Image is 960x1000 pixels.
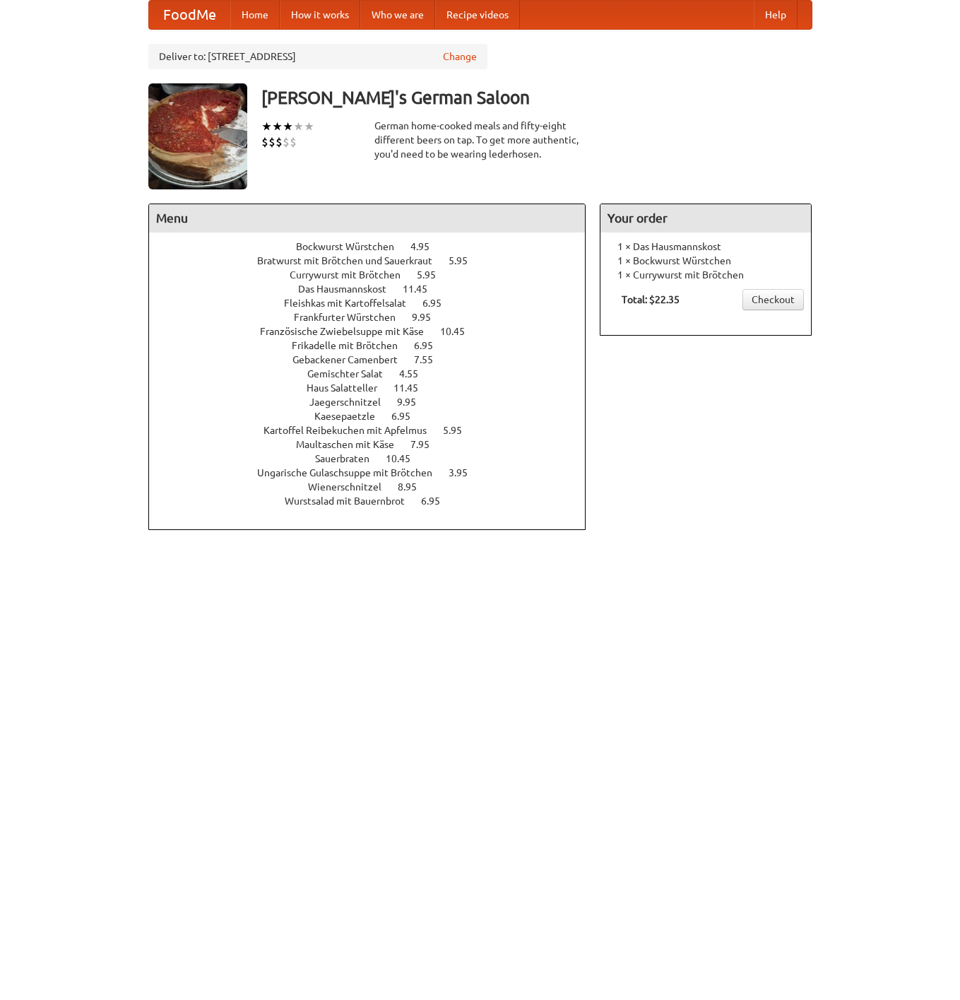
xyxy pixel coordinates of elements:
span: Französische Zwiebelsuppe mit Käse [260,326,438,337]
a: Haus Salatteller 11.45 [307,382,444,394]
span: 8.95 [398,481,431,493]
li: ★ [283,119,293,134]
h4: Menu [149,204,586,233]
li: $ [268,134,275,150]
a: Französische Zwiebelsuppe mit Käse 10.45 [260,326,491,337]
span: Bratwurst mit Brötchen und Sauerkraut [257,255,446,266]
a: Wienerschnitzel 8.95 [308,481,443,493]
span: 6.95 [421,495,454,507]
span: Das Hausmannskost [298,283,401,295]
li: ★ [261,119,272,134]
span: 4.55 [399,368,432,380]
span: Gemischter Salat [307,368,397,380]
span: 10.45 [440,326,479,337]
span: 9.95 [397,396,430,408]
li: 1 × Das Hausmannskost [608,240,804,254]
a: Jaegerschnitzel 9.95 [309,396,442,408]
a: Fleishkas mit Kartoffelsalat 6.95 [284,298,468,309]
span: Maultaschen mit Käse [296,439,408,450]
b: Total: $22.35 [622,294,680,305]
span: Jaegerschnitzel [309,396,395,408]
a: Sauerbraten 10.45 [315,453,437,464]
span: Sauerbraten [315,453,384,464]
h3: [PERSON_NAME]'s German Saloon [261,83,812,112]
span: Frikadelle mit Brötchen [292,340,412,351]
a: How it works [280,1,360,29]
span: 11.45 [403,283,442,295]
a: Gemischter Salat 4.55 [307,368,444,380]
span: 6.95 [422,298,456,309]
a: Recipe videos [435,1,520,29]
span: Wurstsalad mit Bauernbrot [285,495,419,507]
a: Kartoffel Reibekuchen mit Apfelmus 5.95 [263,425,488,436]
a: Who we are [360,1,435,29]
span: 4.95 [410,241,444,252]
span: 9.95 [412,312,445,323]
a: Wurstsalad mit Bauernbrot 6.95 [285,495,466,507]
span: 7.55 [414,354,447,365]
span: Wienerschnitzel [308,481,396,493]
li: 1 × Currywurst mit Brötchen [608,268,804,282]
span: 5.95 [449,255,482,266]
span: 6.95 [391,411,425,422]
div: German home-cooked meals and fifty-eight different beers on tap. To get more authentic, you'd nee... [374,119,586,161]
li: 1 × Bockwurst Würstchen [608,254,804,268]
span: Ungarische Gulaschsuppe mit Brötchen [257,467,446,478]
span: Bockwurst Würstchen [296,241,408,252]
span: Fleishkas mit Kartoffelsalat [284,298,420,309]
a: Frikadelle mit Brötchen 6.95 [292,340,459,351]
a: Help [754,1,798,29]
span: 10.45 [386,453,425,464]
span: 3.95 [449,467,482,478]
span: Kartoffel Reibekuchen mit Apfelmus [263,425,441,436]
h4: Your order [600,204,811,233]
li: ★ [293,119,304,134]
span: Haus Salatteller [307,382,391,394]
div: Deliver to: [STREET_ADDRESS] [148,44,487,69]
span: 5.95 [417,269,450,281]
li: ★ [304,119,314,134]
a: Home [230,1,280,29]
li: $ [283,134,290,150]
a: Frankfurter Würstchen 9.95 [294,312,457,323]
a: Change [443,49,477,64]
span: 7.95 [410,439,444,450]
li: $ [261,134,268,150]
li: ★ [272,119,283,134]
a: Bockwurst Würstchen 4.95 [296,241,456,252]
span: 11.45 [393,382,432,394]
li: $ [290,134,297,150]
a: Ungarische Gulaschsuppe mit Brötchen 3.95 [257,467,494,478]
a: Currywurst mit Brötchen 5.95 [290,269,462,281]
span: 6.95 [414,340,447,351]
a: Bratwurst mit Brötchen und Sauerkraut 5.95 [257,255,494,266]
span: Frankfurter Würstchen [294,312,410,323]
a: Maultaschen mit Käse 7.95 [296,439,456,450]
a: FoodMe [149,1,230,29]
a: Gebackener Camenbert 7.55 [292,354,459,365]
span: Currywurst mit Brötchen [290,269,415,281]
span: Gebackener Camenbert [292,354,412,365]
span: 5.95 [443,425,476,436]
span: Kaesepaetzle [314,411,389,422]
li: $ [275,134,283,150]
a: Checkout [742,289,804,310]
a: Kaesepaetzle 6.95 [314,411,437,422]
img: angular.jpg [148,83,247,189]
a: Das Hausmannskost 11.45 [298,283,454,295]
